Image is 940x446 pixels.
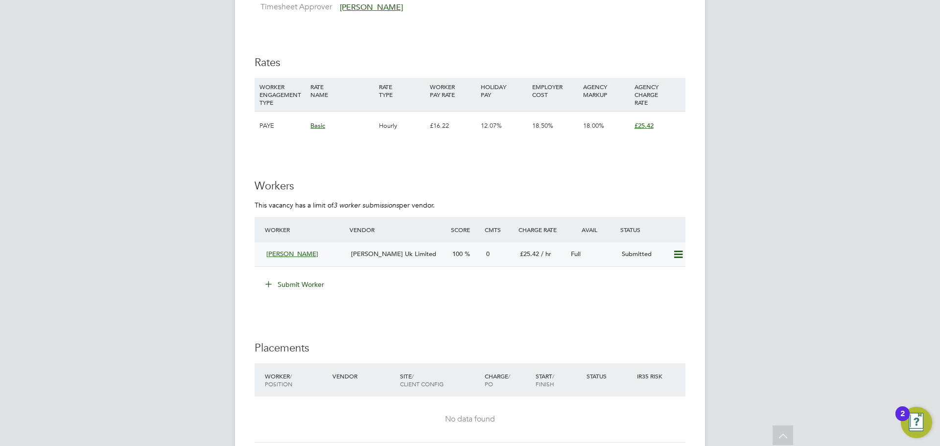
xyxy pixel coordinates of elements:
div: Charge Rate [516,221,567,238]
span: / Finish [536,372,554,388]
div: RATE TYPE [376,78,427,103]
h3: Placements [255,341,685,355]
p: This vacancy has a limit of per vendor. [255,201,685,210]
div: WORKER PAY RATE [427,78,478,103]
div: WORKER ENGAGEMENT TYPE [257,78,308,111]
span: 18.00% [583,121,604,130]
div: IR35 Risk [634,367,668,385]
h3: Rates [255,56,685,70]
div: Worker [262,367,330,393]
div: Cmts [482,221,516,238]
div: AGENCY CHARGE RATE [632,78,683,111]
div: Score [448,221,482,238]
div: EMPLOYER COST [530,78,581,103]
div: Vendor [347,221,448,238]
span: Full [571,250,581,258]
div: No data found [264,414,676,424]
span: / hr [541,250,551,258]
em: 3 worker submissions [333,201,399,210]
span: £25.42 [520,250,539,258]
button: Submit Worker [258,277,332,292]
h3: Workers [255,179,685,193]
span: £25.42 [634,121,654,130]
span: 100 [452,250,463,258]
div: Vendor [330,367,398,385]
div: Hourly [376,112,427,140]
span: [PERSON_NAME] [340,2,403,12]
span: 18.50% [532,121,553,130]
div: HOLIDAY PAY [478,78,529,103]
button: Open Resource Center, 2 new notifications [901,407,932,438]
span: / Client Config [400,372,444,388]
div: Submitted [618,246,669,262]
div: Avail [567,221,618,238]
span: 0 [486,250,490,258]
span: / Position [265,372,292,388]
div: Status [584,367,635,385]
span: 12.07% [481,121,502,130]
span: [PERSON_NAME] Uk Limited [351,250,436,258]
div: Start [533,367,584,393]
div: RATE NAME [308,78,376,103]
div: Status [618,221,685,238]
div: AGENCY MARKUP [581,78,632,103]
div: Worker [262,221,347,238]
div: Site [398,367,482,393]
div: 2 [900,414,905,426]
span: Basic [310,121,325,130]
span: / PO [485,372,510,388]
span: [PERSON_NAME] [266,250,318,258]
div: £16.22 [427,112,478,140]
div: Charge [482,367,533,393]
div: PAYE [257,112,308,140]
label: Timesheet Approver [255,2,332,12]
